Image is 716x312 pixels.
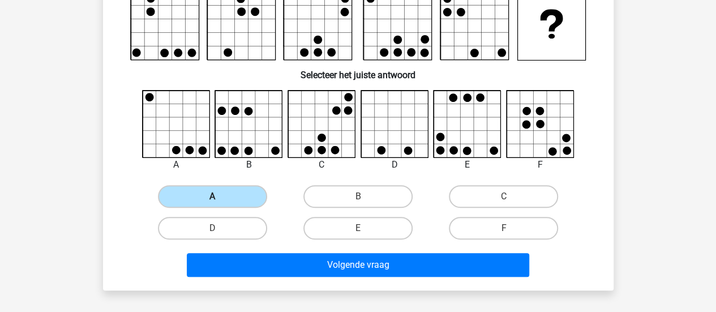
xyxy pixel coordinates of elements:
label: C [449,185,558,208]
div: F [498,158,583,172]
h6: Selecteer het juiste antwoord [121,61,595,80]
label: E [303,217,413,240]
button: Volgende vraag [187,253,529,277]
div: B [206,158,291,172]
div: C [279,158,365,172]
div: D [352,158,438,172]
label: F [449,217,558,240]
label: B [303,185,413,208]
div: A [134,158,219,172]
label: D [158,217,267,240]
label: A [158,185,267,208]
div: E [425,158,510,172]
